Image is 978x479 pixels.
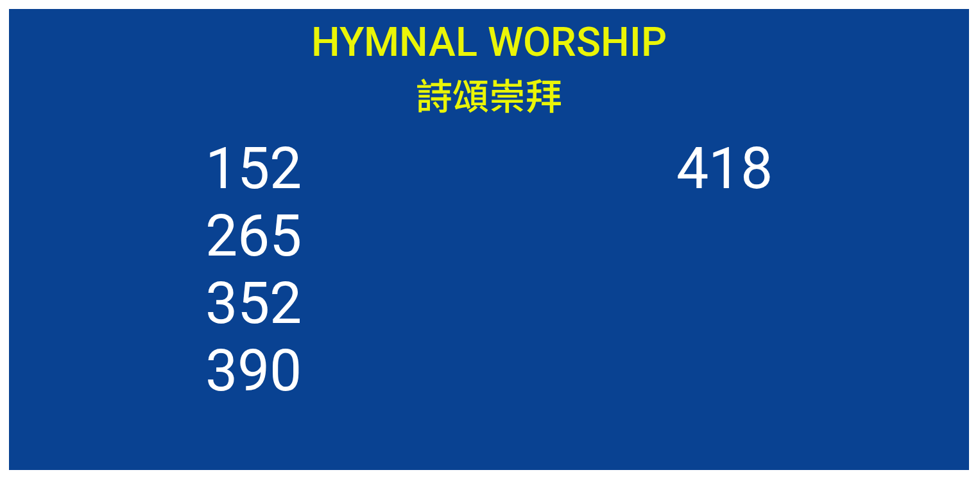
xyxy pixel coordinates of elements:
[311,19,667,65] span: Hymnal Worship
[205,135,302,202] li: 152
[205,202,302,270] li: 265
[205,337,302,405] li: 390
[676,135,773,202] li: 418
[416,67,562,120] span: 詩頌崇拜
[205,270,302,337] li: 352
